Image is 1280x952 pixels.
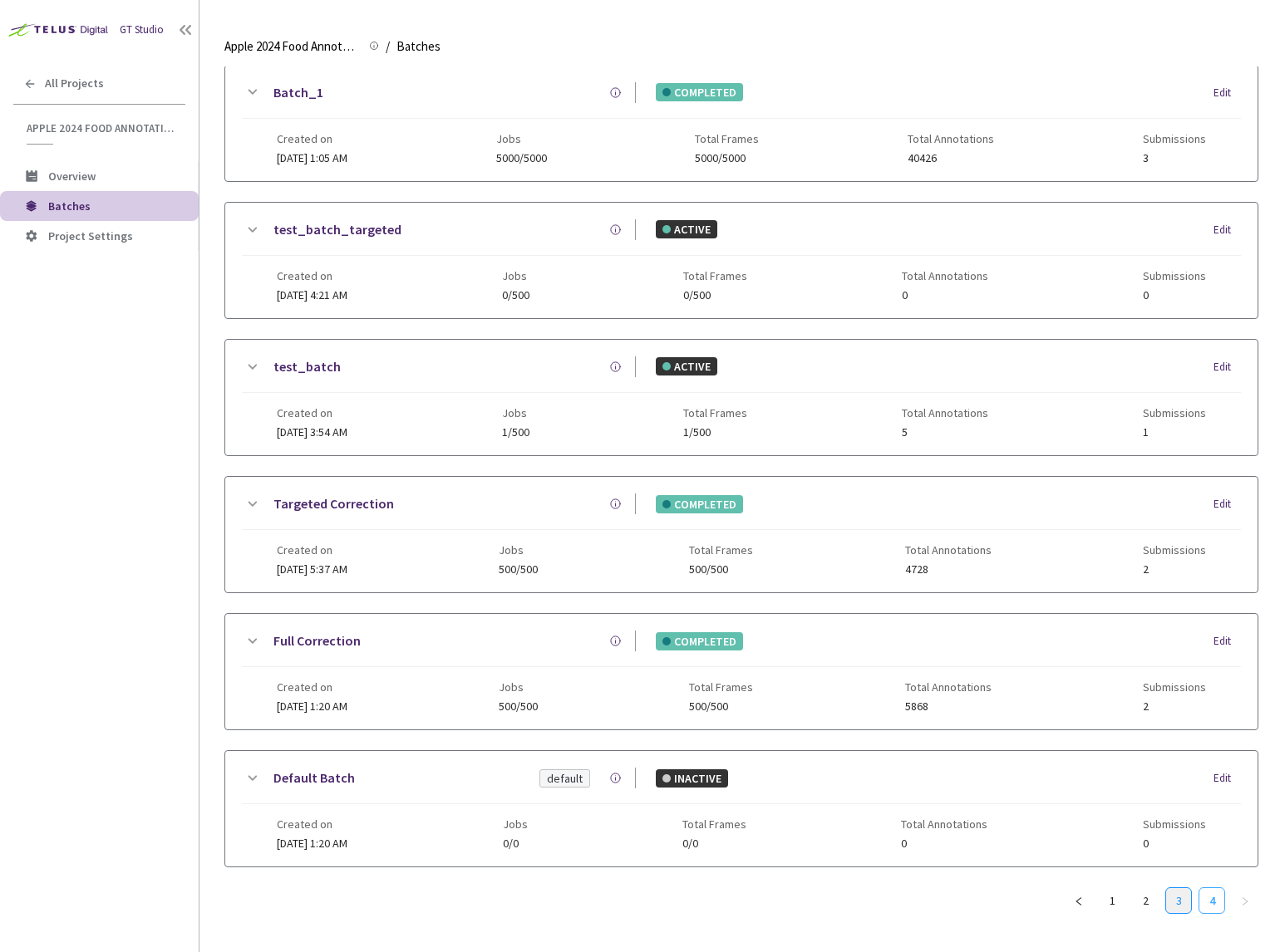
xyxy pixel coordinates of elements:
[1143,426,1206,439] span: 1
[499,680,538,694] span: Jobs
[225,66,1258,181] div: Batch_1COMPLETEDEditCreated on[DATE] 1:05 AMJobs5000/5000Total Frames5000/5000Total Annotations40...
[1232,887,1258,914] button: right
[1214,85,1241,101] div: Edit
[225,477,1258,592] div: Targeted CorrectionCOMPLETEDEditCreated on[DATE] 5:37 AMJobs500/500Total Frames500/500Total Annot...
[901,817,987,831] span: Total Annotations
[1143,563,1206,576] span: 2
[120,22,164,38] div: GT Studio
[695,152,759,164] span: 5000/5000
[905,700,992,713] span: 5868
[277,817,347,831] span: Created on
[1214,222,1241,238] div: Edit
[1143,132,1206,145] span: Submissions
[1214,496,1241,513] div: Edit
[656,769,728,788] div: INACTIVE
[502,269,529,282] span: Jobs
[277,424,347,439] span: [DATE] 3:54 AM
[277,269,347,282] span: Created on
[1099,887,1125,914] li: 1
[277,680,347,694] span: Created on
[689,563,753,576] span: 500/500
[682,837,746,850] span: 0/0
[225,614,1258,729] div: Full CorrectionCOMPLETEDEditCreated on[DATE] 1:20 AMJobs500/500Total Frames500/500Total Annotatio...
[48,228,133,243] span: Project Settings
[273,631,361,651] a: Full Correction
[277,562,347,577] span: [DATE] 5:37 AM
[1143,152,1206,164] span: 3
[277,287,347,302] span: [DATE] 4:21 AM
[1214,359,1241,375] div: Edit
[225,751,1258,866] div: Default BatchdefaultINACTIVEEditCreated on[DATE] 1:20 AMJobs0/0Total Frames0/0Total Annotations0S...
[502,426,529,439] span: 1/500
[1166,888,1191,913] a: 3
[386,37,390,56] li: /
[905,543,992,557] span: Total Annotations
[503,837,528,850] span: 0/0
[503,817,528,831] span: Jobs
[683,269,747,282] span: Total Frames
[1066,887,1092,914] li: Previous Page
[277,836,347,851] span: [DATE] 1:20 AM
[1214,633,1241,650] div: Edit
[695,132,759,145] span: Total Frames
[1143,680,1206,694] span: Submissions
[547,770,583,787] div: default
[689,543,753,557] span: Total Frames
[277,132,347,145] span: Created on
[689,680,753,694] span: Total Frames
[502,406,529,420] span: Jobs
[908,132,994,145] span: Total Annotations
[689,700,753,713] span: 500/500
[1240,896,1250,906] span: right
[273,768,355,788] a: Default Batch
[1100,888,1125,913] a: 1
[499,563,538,576] span: 500/500
[902,406,988,420] span: Total Annotations
[1143,543,1206,557] span: Submissions
[902,426,988,439] span: 5
[1074,896,1084,906] span: left
[499,700,538,713] span: 500/500
[273,82,323,103] a: Batch_1
[656,495,743,513] div: COMPLETED
[496,132,547,145] span: Jobs
[496,152,547,164] span: 5000/5000
[905,680,992,694] span: Total Annotations
[1143,406,1206,420] span: Submissions
[273,219,401,240] a: test_batch_targeted
[683,426,747,439] span: 1/500
[656,632,743,650] div: COMPLETED
[901,837,987,850] span: 0
[1199,887,1225,914] li: 4
[1143,700,1206,713] span: 2
[277,543,347,557] span: Created on
[656,83,743,101] div: COMPLETED
[396,37,441,56] span: Batches
[273,493,394,514] a: Targeted Correction
[1132,887,1159,914] li: 2
[1133,888,1158,913] a: 2
[1214,770,1241,787] div: Edit
[1143,289,1206,302] span: 0
[683,406,747,420] span: Total Frames
[27,121,175,135] span: Apple 2024 Food Annotation Correction
[905,563,992,576] span: 4728
[1165,887,1192,914] li: 3
[277,150,347,165] span: [DATE] 1:05 AM
[225,203,1258,318] div: test_batch_targetedACTIVEEditCreated on[DATE] 4:21 AMJobs0/500Total Frames0/500Total Annotations0...
[902,289,988,302] span: 0
[273,356,341,377] a: test_batch
[502,289,529,302] span: 0/500
[656,357,717,375] div: ACTIVE
[277,699,347,714] span: [DATE] 1:20 AM
[48,169,96,184] span: Overview
[45,76,104,91] span: All Projects
[908,152,994,164] span: 40426
[656,220,717,238] div: ACTIVE
[1232,887,1258,914] li: Next Page
[902,269,988,282] span: Total Annotations
[1143,269,1206,282] span: Submissions
[1143,837,1206,850] span: 0
[225,340,1258,455] div: test_batchACTIVEEditCreated on[DATE] 3:54 AMJobs1/500Total Frames1/500Total Annotations5Submissions1
[499,543,538,557] span: Jobs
